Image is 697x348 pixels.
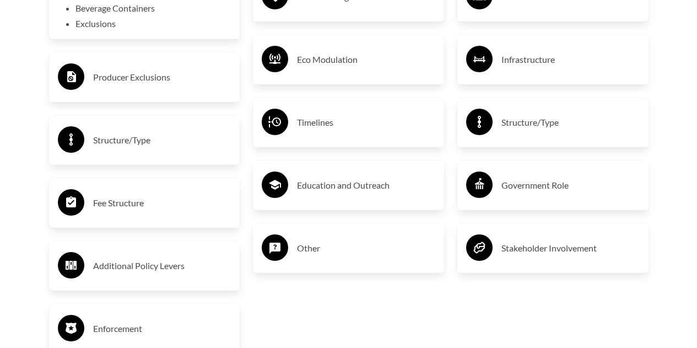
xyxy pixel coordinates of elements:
h3: Stakeholder Involvement [501,239,640,257]
h3: Government Role [501,176,640,194]
h3: Infrastructure [501,51,640,68]
h3: Fee Structure [93,194,231,212]
li: Beverage Containers [75,2,231,15]
h3: Timelines [297,114,435,131]
h3: Enforcement [93,320,231,338]
h3: Other [297,239,435,257]
h3: Education and Outreach [297,176,435,194]
h3: Structure/Type [501,114,640,131]
h3: Structure/Type [93,131,231,149]
h3: Eco Modulation [297,51,435,68]
h3: Additional Policy Levers [93,257,231,275]
h3: Producer Exclusions [93,68,231,86]
li: Exclusions [75,17,231,30]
